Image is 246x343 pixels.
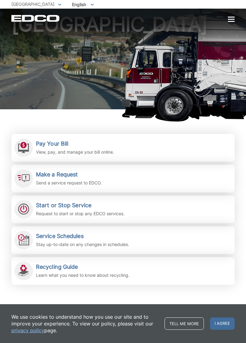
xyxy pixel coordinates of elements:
[11,226,235,254] a: Service Schedules Stay up-to-date on any changes in schedules.
[11,257,235,285] a: Recycling Guide Learn what you need to know about recycling.
[36,264,129,270] h2: Recycling Guide
[36,140,114,147] h2: Pay Your Bill
[210,317,235,330] span: I agree
[36,210,125,217] p: Request to start or stop any EDCO services.
[11,15,60,22] a: EDCD logo. Return to the homepage.
[11,327,44,334] a: privacy policy
[36,272,129,279] p: Learn what you need to know about recycling.
[36,149,114,155] p: View, pay, and manage your bill online.
[36,233,129,240] h2: Service Schedules
[36,202,125,209] h2: Start or Stop Service
[36,180,102,186] p: Send a service request to EDCO.
[11,165,235,192] a: Make a Request Send a service request to EDCO.
[36,171,102,178] h2: Make a Request
[11,313,158,334] p: We use cookies to understand how you use our site and to improve your experience. To view our pol...
[11,2,54,7] span: [GEOGRAPHIC_DATA]
[11,134,235,162] a: Pay Your Bill View, pay, and manage your bill online.
[11,14,235,112] h1: [GEOGRAPHIC_DATA]
[165,317,204,330] a: Tell me more
[36,241,129,248] p: Stay up-to-date on any changes in schedules.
